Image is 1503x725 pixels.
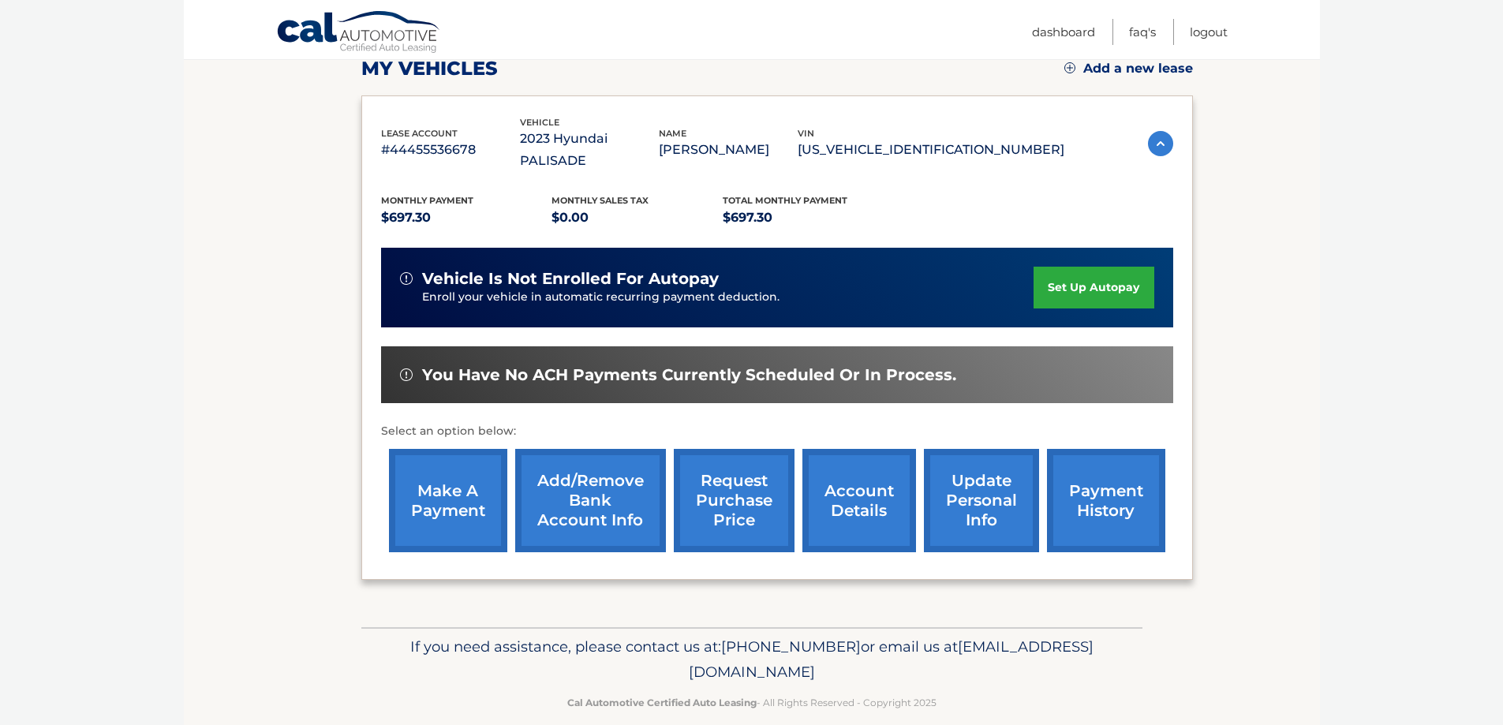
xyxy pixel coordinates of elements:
[567,697,757,708] strong: Cal Automotive Certified Auto Leasing
[659,128,686,139] span: name
[381,128,458,139] span: lease account
[1129,19,1156,45] a: FAQ's
[723,195,847,206] span: Total Monthly Payment
[422,269,719,289] span: vehicle is not enrolled for autopay
[721,637,861,656] span: [PHONE_NUMBER]
[520,128,659,172] p: 2023 Hyundai PALISADE
[381,195,473,206] span: Monthly Payment
[515,449,666,552] a: Add/Remove bank account info
[1034,267,1153,308] a: set up autopay
[400,368,413,381] img: alert-white.svg
[551,207,723,229] p: $0.00
[1032,19,1095,45] a: Dashboard
[1047,449,1165,552] a: payment history
[276,10,442,56] a: Cal Automotive
[381,207,552,229] p: $697.30
[1148,131,1173,156] img: accordion-active.svg
[372,634,1132,685] p: If you need assistance, please contact us at: or email us at
[798,128,814,139] span: vin
[381,139,520,161] p: #44455536678
[400,272,413,285] img: alert-white.svg
[551,195,649,206] span: Monthly sales Tax
[1064,61,1193,77] a: Add a new lease
[372,694,1132,711] p: - All Rights Reserved - Copyright 2025
[798,139,1064,161] p: [US_VEHICLE_IDENTIFICATION_NUMBER]
[659,139,798,161] p: [PERSON_NAME]
[723,207,894,229] p: $697.30
[689,637,1094,681] span: [EMAIL_ADDRESS][DOMAIN_NAME]
[802,449,916,552] a: account details
[1064,62,1075,73] img: add.svg
[389,449,507,552] a: make a payment
[381,422,1173,441] p: Select an option below:
[520,117,559,128] span: vehicle
[422,365,956,385] span: You have no ACH payments currently scheduled or in process.
[674,449,794,552] a: request purchase price
[924,449,1039,552] a: update personal info
[422,289,1034,306] p: Enroll your vehicle in automatic recurring payment deduction.
[361,57,498,80] h2: my vehicles
[1190,19,1228,45] a: Logout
